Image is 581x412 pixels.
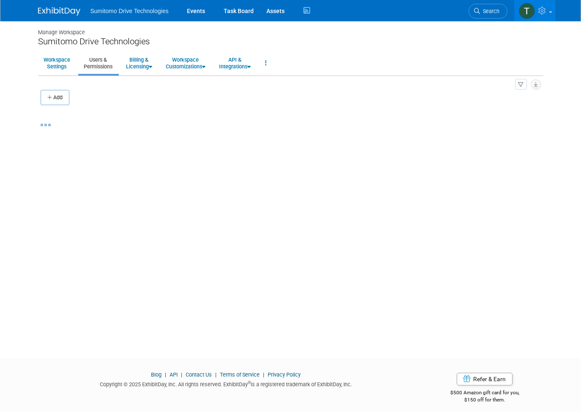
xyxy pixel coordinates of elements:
span: | [179,371,184,378]
div: Sumitomo Drive Technologies [38,36,543,47]
div: Manage Workspace [38,21,543,36]
div: $150 off for them. [426,396,543,404]
a: WorkspaceCustomizations [160,53,211,73]
a: Contact Us [186,371,212,378]
button: Add [41,90,69,105]
a: Billing &Licensing [121,53,158,73]
span: | [213,371,219,378]
div: $500 Amazon gift card for you, [426,384,543,403]
img: ExhibitDay [38,7,80,16]
a: WorkspaceSettings [38,53,76,73]
div: Copyright © 2025 ExhibitDay, Inc. All rights reserved. ExhibitDay is a registered trademark of Ex... [38,379,414,388]
a: API &Integrations [214,53,256,73]
a: Users &Permissions [78,53,118,73]
a: API [170,371,178,378]
a: Refer & Earn [457,373,512,385]
img: loading... [41,124,51,126]
a: Blog [151,371,162,378]
a: Terms of Service [220,371,260,378]
span: | [261,371,266,378]
img: Taylor Mobley [519,3,535,19]
span: Sumitomo Drive Technologies [90,8,169,14]
span: | [163,371,168,378]
span: Search [480,8,499,14]
a: Search [469,4,507,19]
sup: ® [248,380,251,385]
a: Privacy Policy [268,371,301,378]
